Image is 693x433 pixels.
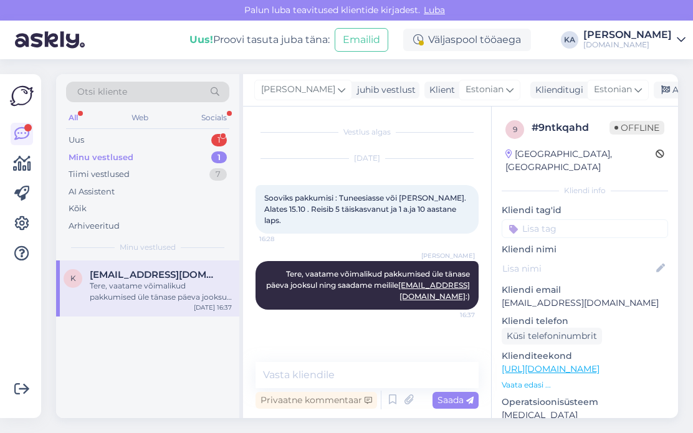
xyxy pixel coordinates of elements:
[90,269,219,280] span: katrinzaranek@gmail.com
[256,126,479,138] div: Vestlus algas
[583,40,672,50] div: [DOMAIN_NAME]
[502,204,668,217] p: Kliendi tag'id
[403,29,531,51] div: Väljaspool tööaega
[502,379,668,391] p: Vaata edasi ...
[502,243,668,256] p: Kliendi nimi
[335,28,388,52] button: Emailid
[256,153,479,164] div: [DATE]
[502,409,668,422] p: [MEDICAL_DATA]
[90,280,232,303] div: Tere, vaatame võimalikud pakkumised üle tänase päeva jooksul ning saadame meilile [EMAIL_ADDRESS]...
[502,283,668,297] p: Kliendi email
[69,202,87,215] div: Kõik
[69,134,84,146] div: Uus
[199,110,229,126] div: Socials
[502,350,668,363] p: Klienditeekond
[532,120,609,135] div: # 9ntkqahd
[502,185,668,196] div: Kliendi info
[211,134,227,146] div: 1
[505,148,656,174] div: [GEOGRAPHIC_DATA], [GEOGRAPHIC_DATA]
[502,315,668,328] p: Kliendi telefon
[352,83,416,97] div: juhib vestlust
[70,274,76,283] span: k
[194,303,232,312] div: [DATE] 16:37
[69,168,130,181] div: Tiimi vestlused
[502,328,602,345] div: Küsi telefoninumbrit
[211,151,227,164] div: 1
[530,83,583,97] div: Klienditugi
[256,392,377,409] div: Privaatne kommentaar
[69,151,133,164] div: Minu vestlused
[594,83,632,97] span: Estonian
[421,251,475,260] span: [PERSON_NAME]
[77,85,127,98] span: Otsi kliente
[259,234,306,244] span: 16:28
[428,310,475,320] span: 16:37
[120,242,176,253] span: Minu vestlused
[502,363,600,374] a: [URL][DOMAIN_NAME]
[502,396,668,409] p: Operatsioonisüsteem
[189,34,213,45] b: Uus!
[466,83,504,97] span: Estonian
[609,121,664,135] span: Offline
[513,125,517,134] span: 9
[437,394,474,406] span: Saada
[502,262,654,275] input: Lisa nimi
[583,30,686,50] a: [PERSON_NAME][DOMAIN_NAME]
[502,219,668,238] input: Lisa tag
[266,269,472,301] span: Tere, vaatame võimalikud pakkumised üle tänase päeva jooksul ning saadame meilile :)
[69,186,115,198] div: AI Assistent
[261,83,335,97] span: [PERSON_NAME]
[424,83,455,97] div: Klient
[10,84,34,108] img: Askly Logo
[69,220,120,232] div: Arhiveeritud
[129,110,151,126] div: Web
[561,31,578,49] div: KA
[420,4,449,16] span: Luba
[583,30,672,40] div: [PERSON_NAME]
[502,297,668,310] p: [EMAIL_ADDRESS][DOMAIN_NAME]
[209,168,227,181] div: 7
[264,193,470,225] span: Sooviks pakkumisi : Tuneesiasse või [PERSON_NAME]. Alates 15.10 . Reisib 5 täiskasvanut ja 1 a.ja...
[398,280,470,301] a: [EMAIL_ADDRESS][DOMAIN_NAME]
[189,32,330,47] div: Proovi tasuta juba täna:
[66,110,80,126] div: All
